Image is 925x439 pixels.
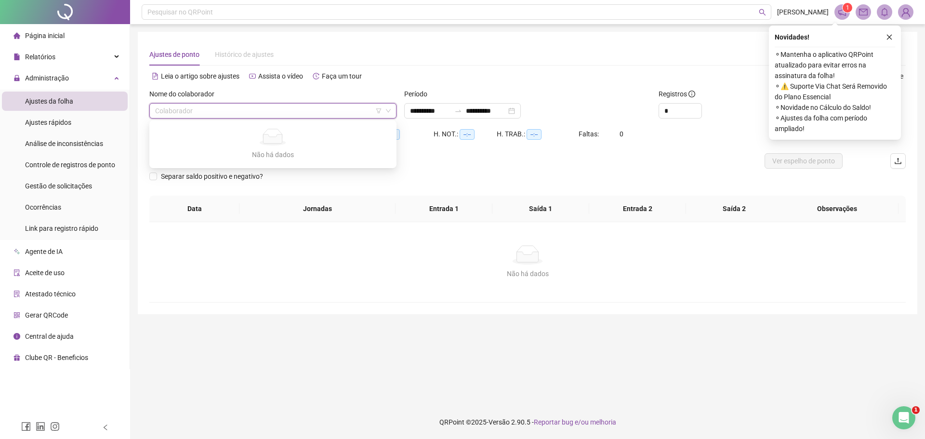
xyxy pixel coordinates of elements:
span: down [385,108,391,114]
th: Entrada 1 [396,196,492,222]
th: Observações [776,196,899,222]
th: Jornadas [239,196,396,222]
th: Entrada 2 [589,196,686,222]
span: Agente de IA [25,248,63,255]
div: Não há dados [161,268,894,279]
span: history [313,73,319,80]
button: Ver espelho de ponto [765,153,843,169]
span: filter [376,108,382,114]
th: Saída 1 [492,196,589,222]
span: Controle de registros de ponto [25,161,115,169]
span: Novidades ! [775,32,809,42]
span: Ajustes da folha [25,97,73,105]
span: Versão [489,418,510,426]
iframe: Intercom live chat [892,406,915,429]
span: 1 [912,406,920,414]
label: Período [404,89,434,99]
span: ⚬ Ajustes da folha com período ampliado! [775,113,895,134]
footer: QRPoint © 2025 - 2.90.5 - [130,405,925,439]
span: youtube [249,73,256,80]
span: Observações [783,203,891,214]
span: swap-right [454,107,462,115]
span: upload [894,157,902,165]
span: gift [13,354,20,361]
div: H. TRAB.: [497,129,579,140]
span: solution [13,291,20,297]
span: Análise de inconsistências [25,140,103,147]
span: 1 [846,4,849,11]
span: info-circle [688,91,695,97]
span: to [454,107,462,115]
div: H. NOT.: [434,129,497,140]
span: Ocorrências [25,203,61,211]
div: HE 3: [371,129,434,140]
span: Ajustes rápidos [25,119,71,126]
span: --:-- [460,129,475,140]
span: info-circle [13,333,20,340]
span: notification [838,8,846,16]
span: Clube QR - Beneficios [25,354,88,361]
span: Faltas: [579,130,600,138]
span: Link para registro rápido [25,225,98,232]
span: Relatórios [25,53,55,61]
span: ⚬ Mantenha o aplicativo QRPoint atualizado para evitar erros na assinatura da folha! [775,49,895,81]
span: search [759,9,766,16]
span: Registros [659,89,695,99]
span: --:-- [527,129,542,140]
span: Gestão de solicitações [25,182,92,190]
sup: 1 [843,3,852,13]
th: Data [149,196,239,222]
span: ⚬ ⚠️ Suporte Via Chat Será Removido do Plano Essencial [775,81,895,102]
span: ⚬ Novidade no Cálculo do Saldo! [775,102,895,113]
span: audit [13,269,20,276]
span: Separar saldo positivo e negativo? [157,171,267,182]
label: Nome do colaborador [149,89,221,99]
span: instagram [50,422,60,431]
span: Leia o artigo sobre ajustes [161,72,239,80]
span: Página inicial [25,32,65,40]
span: qrcode [13,312,20,319]
span: Aceite de uso [25,269,65,277]
span: Reportar bug e/ou melhoria [534,418,616,426]
img: 78571 [899,5,913,19]
span: Assista o vídeo [258,72,303,80]
span: 0 [620,130,623,138]
span: left [102,424,109,431]
span: home [13,32,20,39]
span: Administração [25,74,69,82]
span: [PERSON_NAME] [777,7,829,17]
span: linkedin [36,422,45,431]
span: mail [859,8,868,16]
span: Central de ajuda [25,333,74,340]
span: bell [880,8,889,16]
span: Histórico de ajustes [215,51,274,58]
th: Saída 2 [686,196,783,222]
span: Atestado técnico [25,290,76,298]
span: Gerar QRCode [25,311,68,319]
div: Não há dados [161,149,385,160]
span: file [13,53,20,60]
span: close [886,34,893,40]
span: file-text [152,73,159,80]
span: Faça um tour [322,72,362,80]
span: lock [13,75,20,81]
span: Ajustes de ponto [149,51,199,58]
span: facebook [21,422,31,431]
